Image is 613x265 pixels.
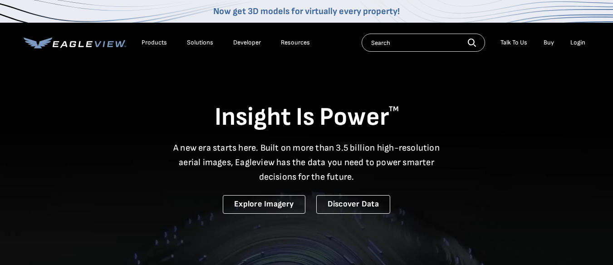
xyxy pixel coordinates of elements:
[187,39,213,47] div: Solutions
[24,102,590,133] h1: Insight Is Power
[544,39,554,47] a: Buy
[223,195,305,214] a: Explore Imagery
[168,141,446,184] p: A new era starts here. Built on more than 3.5 billion high-resolution aerial images, Eagleview ha...
[570,39,585,47] div: Login
[281,39,310,47] div: Resources
[213,6,400,17] a: Now get 3D models for virtually every property!
[316,195,390,214] a: Discover Data
[233,39,261,47] a: Developer
[500,39,527,47] div: Talk To Us
[142,39,167,47] div: Products
[362,34,485,52] input: Search
[389,105,399,113] sup: TM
